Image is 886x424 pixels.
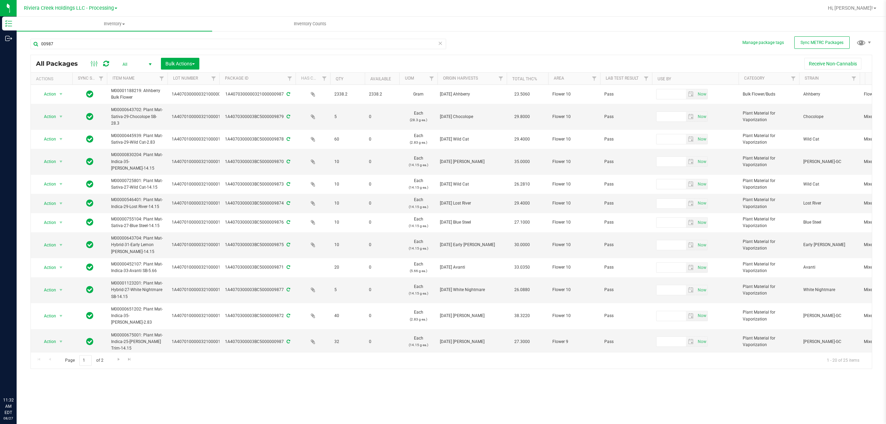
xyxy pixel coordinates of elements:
[334,136,361,143] span: 60
[686,240,696,250] span: select
[440,264,505,271] div: [DATE] Avanti
[78,76,105,81] a: Sync Status
[286,339,290,344] span: Sync from Compliance System
[743,178,795,191] span: Plant Material for Vaporization
[172,200,230,207] span: 1A4070100000321000014126
[96,73,107,84] a: Filter
[286,265,290,270] span: Sync from Compliance System
[440,200,505,207] div: [DATE] Lost River
[218,159,297,165] div: 1A4070300003BC5000009870
[86,240,93,250] span: In Sync
[218,200,297,207] div: 1A4070300003BC5000009874
[686,89,696,99] span: select
[172,287,230,293] span: 1A4070100000321000014429
[319,73,330,84] a: Filter
[173,76,198,81] a: Lot Number
[511,285,533,295] span: 26.0880
[38,311,56,321] span: Action
[552,159,596,165] span: Flower 10
[30,39,446,49] input: Search Package ID, Item Name, SKU, Lot or Part Number...
[743,91,795,98] span: Bulk Flower/Buds
[86,112,93,121] span: In Sync
[696,263,708,273] span: Set Current date
[218,264,297,271] div: 1A4070300003BC5000009871
[511,240,533,250] span: 30.0000
[554,76,564,81] a: Area
[511,89,533,99] span: 23.5060
[604,91,648,98] span: Pass
[696,198,708,208] span: Set Current date
[604,181,648,188] span: Pass
[696,157,708,167] span: Set Current date
[86,179,93,189] span: In Sync
[286,220,290,225] span: Sync from Compliance System
[803,181,856,188] span: Wild Cat
[57,285,65,295] span: select
[404,139,433,146] p: (2.83 g ea.)
[552,114,596,120] span: Flower 10
[404,155,433,168] span: Each
[369,114,395,120] span: 0
[218,91,297,98] div: 1A4070300000321000000987
[803,219,856,226] span: Blue Steel
[86,285,93,295] span: In Sync
[38,89,56,99] span: Action
[404,184,433,191] p: (14.15 g ea.)
[743,197,795,210] span: Plant Material for Vaporization
[743,309,795,322] span: Plant Material for Vaporization
[426,73,437,84] a: Filter
[111,107,163,127] span: M00000643702: Plant Mat-Sativa-29-Chocolope SB-28.3
[696,112,708,122] span: Set Current date
[696,337,708,347] span: Set Current date
[111,280,163,300] span: M00001123201: Plant Mat-Hybrid-27-White Nightmare SB-14.15
[125,355,135,364] a: Go to the last page
[743,238,795,252] span: Plant Material for Vaporization
[5,20,12,27] inline-svg: Inventory
[286,114,290,119] span: Sync from Compliance System
[604,114,648,120] span: Pass
[805,76,819,81] a: Strain
[552,339,596,345] span: Flower 9
[112,76,135,81] a: Item Name
[696,157,707,166] span: select
[803,313,856,319] span: [PERSON_NAME]-GC
[604,136,648,143] span: Pass
[440,159,505,165] div: [DATE] [PERSON_NAME]
[286,313,290,318] span: Sync from Compliance System
[111,178,163,191] span: M00000725801: Plant Mat-Sativa-27-Wild Cat-14.15
[369,91,395,98] span: 2338.2
[405,76,414,81] a: UOM
[336,76,343,81] a: Qty
[696,285,708,295] span: Set Current date
[404,283,433,297] span: Each
[38,337,56,346] span: Action
[370,76,391,81] a: Available
[404,133,433,146] span: Each
[156,73,168,84] a: Filter
[696,240,707,250] span: select
[111,306,163,326] span: M00000651202: Plant Mat-Indica-35-[PERSON_NAME]-2.83
[334,242,361,248] span: 10
[111,261,163,274] span: M00000452107: Plant Mat-Indica-33-Avanti SB-5.66
[86,262,93,272] span: In Sync
[696,311,708,321] span: Set Current date
[286,137,290,142] span: Sync from Compliance System
[38,112,56,121] span: Action
[404,216,433,229] span: Each
[111,197,163,210] span: M00000546401: Plant Mat-Indica-29-Lost River-14.15
[696,285,707,295] span: select
[36,76,70,81] div: Actions
[440,114,505,120] div: [DATE] Chocolope
[334,114,361,120] span: 5
[606,76,639,81] a: Lab Test Result
[803,242,856,248] span: Early [PERSON_NAME]
[369,339,395,345] span: 0
[604,159,648,165] span: Pass
[604,313,648,319] span: Pass
[86,198,93,208] span: In Sync
[369,287,395,293] span: 0
[172,114,230,120] span: 1A4070100000321000014424
[38,218,56,227] span: Action
[38,285,56,295] span: Action
[696,112,707,121] span: select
